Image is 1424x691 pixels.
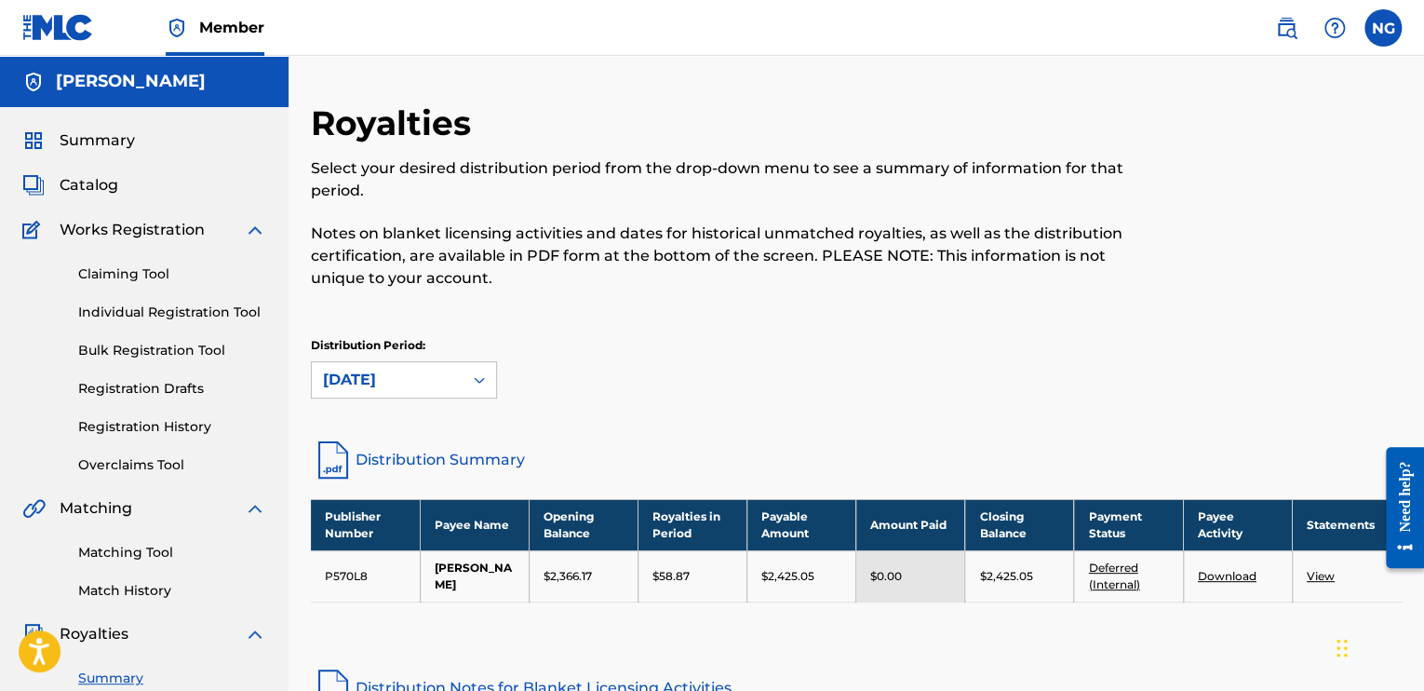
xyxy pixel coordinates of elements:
[22,219,47,241] img: Works Registration
[1183,499,1292,550] th: Payee Activity
[420,499,529,550] th: Payee Name
[78,455,266,475] a: Overclaims Tool
[1198,569,1256,583] a: Download
[965,499,1074,550] th: Closing Balance
[78,341,266,360] a: Bulk Registration Tool
[60,623,128,645] span: Royalties
[529,499,638,550] th: Opening Balance
[323,369,451,391] div: [DATE]
[1316,9,1353,47] div: Help
[22,71,45,93] img: Accounts
[22,623,45,645] img: Royalties
[22,174,118,196] a: CatalogCatalog
[311,157,1150,202] p: Select your desired distribution period from the drop-down menu to see a summary of information f...
[78,581,266,601] a: Match History
[420,550,529,602] td: [PERSON_NAME]
[311,102,480,144] h2: Royalties
[544,568,592,585] p: $2,366.17
[1275,17,1297,39] img: search
[1372,432,1424,582] iframe: Resource Center
[311,337,497,354] p: Distribution Period:
[244,497,266,520] img: expand
[638,499,746,550] th: Royalties in Period
[78,303,266,322] a: Individual Registration Tool
[1337,620,1348,676] div: Drag
[244,219,266,241] img: expand
[652,568,690,585] p: $58.87
[747,499,856,550] th: Payable Amount
[870,568,902,585] p: $0.00
[199,17,264,38] span: Member
[56,71,206,92] h5: Naszir Griffin
[60,129,135,152] span: Summary
[1331,602,1424,691] iframe: Chat Widget
[22,129,135,152] a: SummarySummary
[1292,499,1401,550] th: Statements
[60,174,118,196] span: Catalog
[311,438,1402,482] a: Distribution Summary
[22,14,94,41] img: MLC Logo
[78,669,266,688] a: Summary
[311,223,1150,290] p: Notes on blanket licensing activities and dates for historical unmatched royalties, as well as th...
[60,497,132,520] span: Matching
[1323,17,1346,39] img: help
[1088,561,1139,591] a: Deferred (Internal)
[78,264,266,284] a: Claiming Tool
[166,17,188,39] img: Top Rightsholder
[60,219,205,241] span: Works Registration
[78,543,266,562] a: Matching Tool
[979,568,1032,585] p: $2,425.05
[244,623,266,645] img: expand
[761,568,814,585] p: $2,425.05
[22,129,45,152] img: Summary
[78,417,266,437] a: Registration History
[1074,499,1183,550] th: Payment Status
[78,379,266,399] a: Registration Drafts
[22,174,45,196] img: Catalog
[1364,9,1402,47] div: User Menu
[1268,9,1305,47] a: Public Search
[311,499,420,550] th: Publisher Number
[1307,569,1335,583] a: View
[311,550,420,602] td: P570L8
[22,497,46,520] img: Matching
[856,499,965,550] th: Amount Paid
[311,438,356,482] img: distribution-summary-pdf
